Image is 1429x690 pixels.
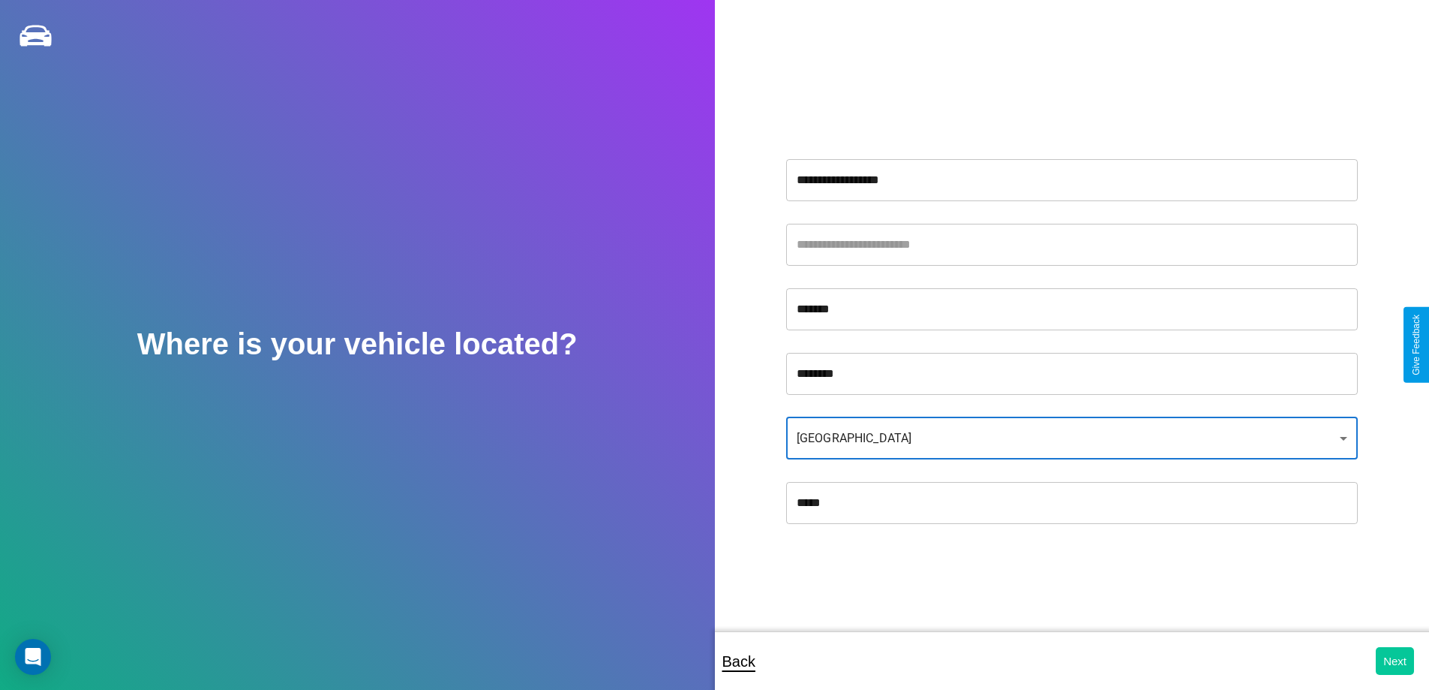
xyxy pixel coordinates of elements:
div: Give Feedback [1411,315,1421,375]
p: Back [722,648,755,675]
button: Next [1376,647,1414,675]
div: [GEOGRAPHIC_DATA] [786,417,1358,459]
div: Open Intercom Messenger [15,639,51,675]
h2: Where is your vehicle located? [137,327,578,361]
